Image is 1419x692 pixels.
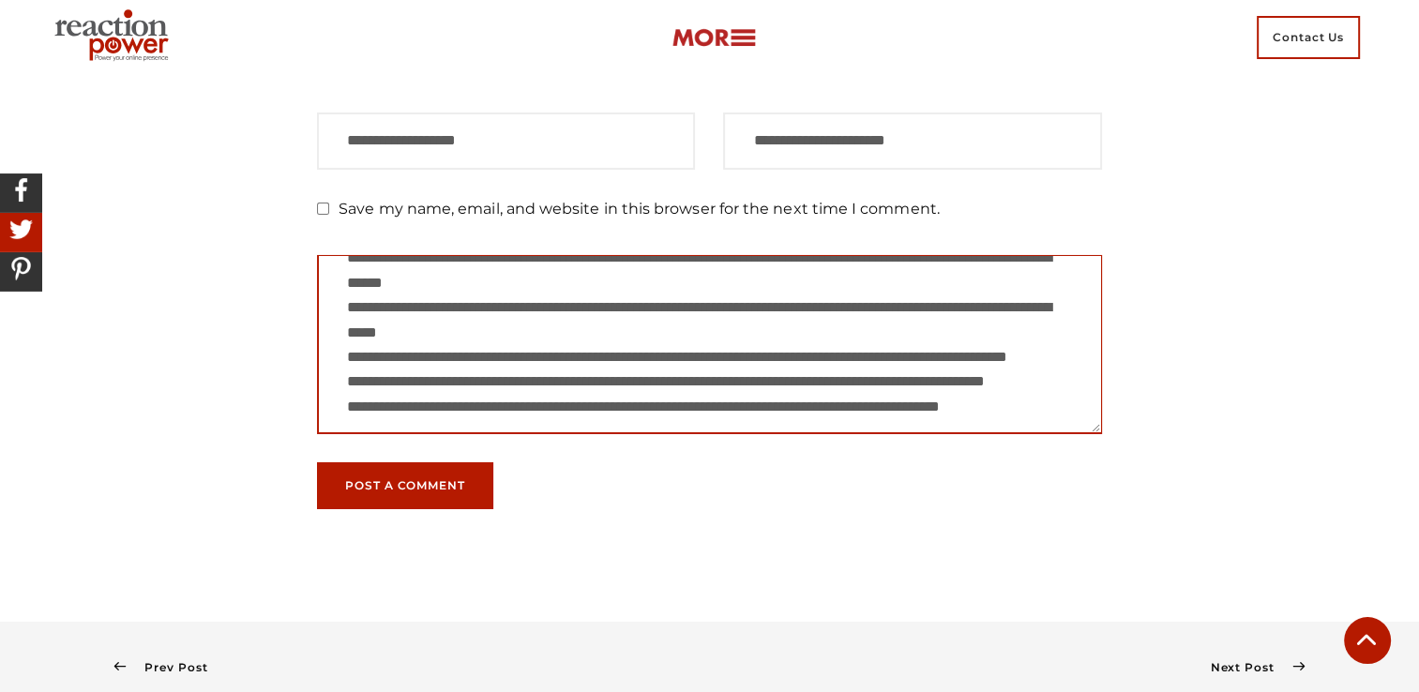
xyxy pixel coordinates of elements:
[5,213,38,246] img: Share On Twitter
[672,27,756,49] img: more-btn.png
[47,4,183,71] img: Executive Branding | Personal Branding Agency
[345,480,465,491] span: Post a Comment
[5,173,38,206] img: Share On Facebook
[1210,660,1305,674] a: Next Post
[114,660,208,674] a: Prev Post
[1210,660,1292,674] span: Next Post
[5,252,38,285] img: Share On Pinterest
[1257,16,1360,59] span: Contact Us
[126,660,207,674] span: Prev Post
[317,462,493,509] button: Post a Comment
